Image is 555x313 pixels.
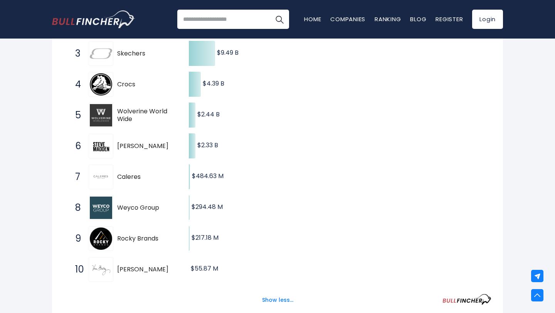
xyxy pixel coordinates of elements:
[436,15,463,23] a: Register
[192,202,223,211] text: $294.48 M
[410,15,426,23] a: Blog
[71,140,79,153] span: 6
[117,266,175,274] span: [PERSON_NAME]
[257,294,298,306] button: Show less...
[197,141,218,150] text: $2.33 B
[52,10,135,28] img: Bullfincher logo
[71,170,79,183] span: 7
[117,50,175,58] span: Skechers
[52,10,135,28] a: Go to homepage
[117,235,175,243] span: Rocky Brands
[90,166,112,188] img: Caleres
[304,15,321,23] a: Home
[117,142,175,150] span: [PERSON_NAME]
[192,233,219,242] text: $217.18 M
[71,263,79,276] span: 10
[71,47,79,60] span: 3
[90,197,112,219] img: Weyco Group
[203,79,224,88] text: $4.39 B
[375,15,401,23] a: Ranking
[71,232,79,245] span: 9
[270,10,289,29] button: Search
[71,201,79,214] span: 8
[117,108,175,124] span: Wolverine World Wide
[90,104,112,126] img: Wolverine World Wide
[197,110,220,119] text: $2.44 B
[71,109,79,122] span: 5
[192,172,224,180] text: $484.63 M
[117,81,175,89] span: Crocs
[117,204,175,212] span: Weyco Group
[217,48,239,57] text: $9.49 B
[191,264,218,273] text: $55.87 M
[90,42,112,65] img: Skechers
[90,227,112,250] img: Rocky Brands
[90,135,112,157] img: Steven Madden
[90,73,112,96] img: Crocs
[117,173,175,181] span: Caleres
[472,10,503,29] a: Login
[71,78,79,91] span: 4
[90,258,112,281] img: Vera Bradley
[330,15,365,23] a: Companies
